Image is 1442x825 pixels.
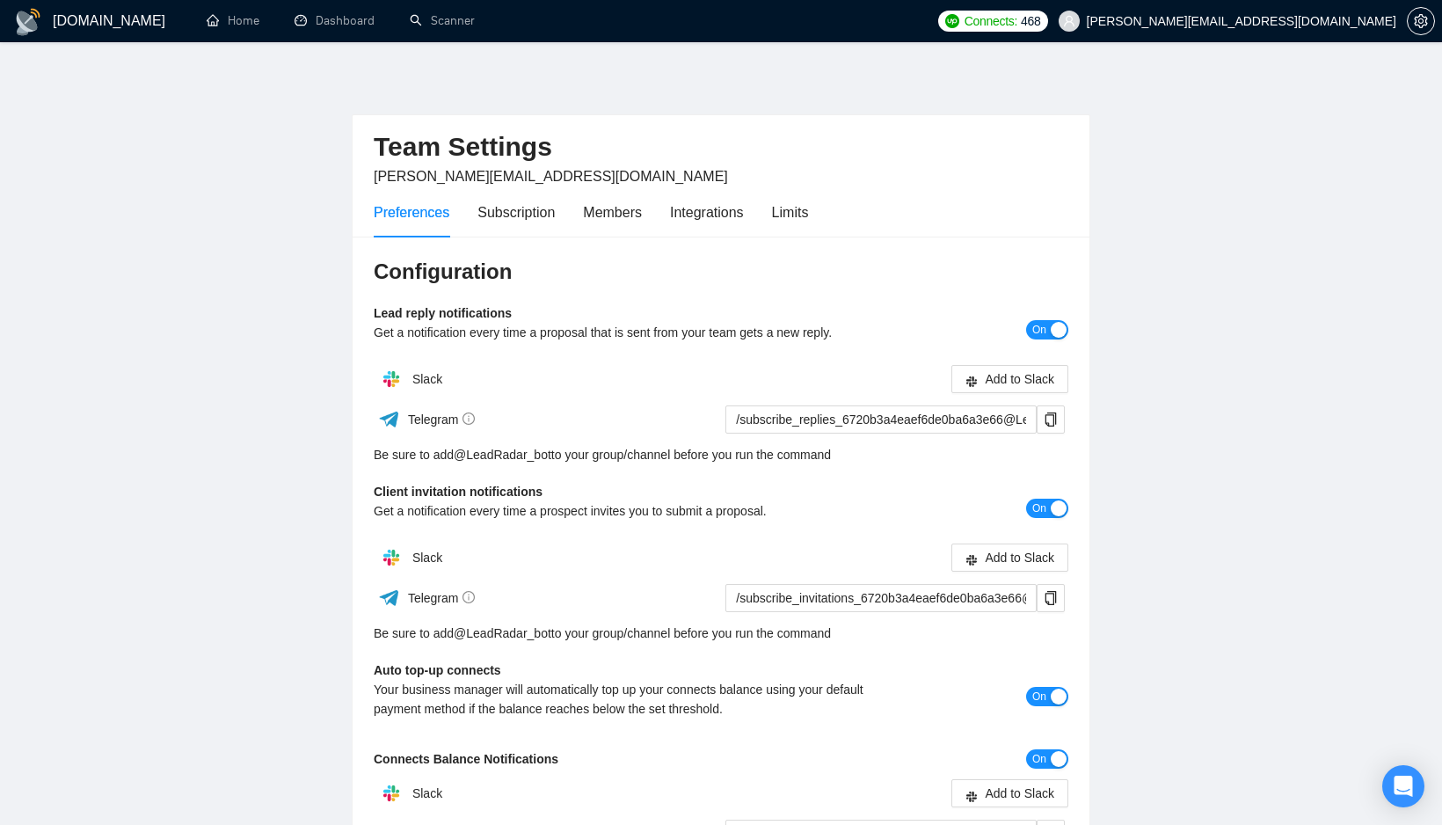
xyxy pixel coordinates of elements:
span: Slack [412,786,442,800]
span: Telegram [408,412,476,427]
b: Lead reply notifications [374,306,512,320]
div: Limits [772,201,809,223]
span: setting [1408,14,1434,28]
a: homeHome [207,13,259,28]
span: On [1032,687,1046,706]
b: Auto top-up connects [374,663,501,677]
div: Members [583,201,642,223]
span: slack [965,375,978,388]
span: info-circle [462,412,475,425]
span: copy [1038,591,1064,605]
a: @LeadRadar_bot [454,624,551,643]
button: setting [1407,7,1435,35]
span: Slack [412,372,442,386]
span: On [1032,320,1046,339]
button: slackAdd to Slack [951,779,1068,807]
h2: Team Settings [374,129,1068,165]
a: setting [1407,14,1435,28]
img: hpQkSZIkSZIkSZIkSZIkSZIkSZIkSZIkSZIkSZIkSZIkSZIkSZIkSZIkSZIkSZIkSZIkSZIkSZIkSZIkSZIkSZIkSZIkSZIkS... [374,540,409,575]
div: Be sure to add to your group/channel before you run the command [374,624,1068,643]
div: Get a notification every time a prospect invites you to submit a proposal. [374,501,895,521]
button: copy [1037,584,1065,612]
span: copy [1038,412,1064,427]
button: slackAdd to Slack [951,365,1068,393]
img: upwork-logo.png [945,14,959,28]
img: hpQkSZIkSZIkSZIkSZIkSZIkSZIkSZIkSZIkSZIkSZIkSZIkSZIkSZIkSZIkSZIkSZIkSZIkSZIkSZIkSZIkSZIkSZIkSZIkS... [374,361,409,397]
b: Connects Balance Notifications [374,752,558,766]
h3: Configuration [374,258,1068,286]
div: Get a notification every time a proposal that is sent from your team gets a new reply. [374,323,895,342]
a: searchScanner [410,13,475,28]
span: slack [965,553,978,566]
div: Be sure to add to your group/channel before you run the command [374,445,1068,464]
span: On [1032,499,1046,518]
span: 468 [1021,11,1040,31]
button: copy [1037,405,1065,434]
img: ww3wtPAAAAAElFTkSuQmCC [378,587,400,609]
span: info-circle [462,591,475,603]
div: Integrations [670,201,744,223]
span: Add to Slack [985,369,1054,389]
button: slackAdd to Slack [951,544,1068,572]
span: Telegram [408,591,476,605]
div: Open Intercom Messenger [1382,765,1424,807]
span: slack [965,789,978,802]
img: ww3wtPAAAAAElFTkSuQmCC [378,408,400,430]
img: hpQkSZIkSZIkSZIkSZIkSZIkSZIkSZIkSZIkSZIkSZIkSZIkSZIkSZIkSZIkSZIkSZIkSZIkSZIkSZIkSZIkSZIkSZIkSZIkS... [374,776,409,811]
span: On [1032,749,1046,769]
span: Add to Slack [985,784,1054,803]
a: dashboardDashboard [295,13,375,28]
div: Preferences [374,201,449,223]
a: @LeadRadar_bot [454,445,551,464]
span: Connects: [965,11,1017,31]
span: Add to Slack [985,548,1054,567]
span: user [1063,15,1075,27]
div: Your business manager will automatically top up your connects balance using your default payment ... [374,680,895,719]
div: Subscription [477,201,555,223]
b: Client invitation notifications [374,485,543,499]
span: [PERSON_NAME][EMAIL_ADDRESS][DOMAIN_NAME] [374,169,728,184]
span: Slack [412,551,442,565]
img: logo [14,8,42,36]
